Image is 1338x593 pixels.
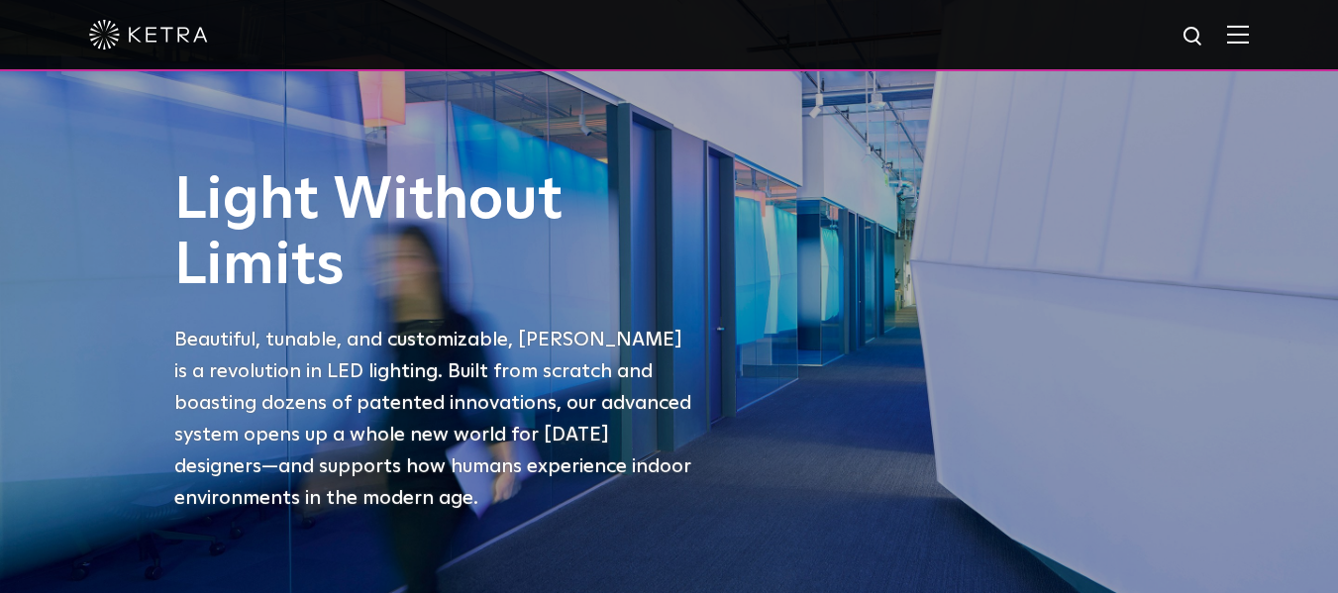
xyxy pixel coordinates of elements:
p: Beautiful, tunable, and customizable, [PERSON_NAME] is a revolution in LED lighting. Built from s... [174,324,699,514]
img: Hamburger%20Nav.svg [1227,25,1249,44]
img: search icon [1182,25,1206,49]
img: ketra-logo-2019-white [89,20,208,49]
h1: Light Without Limits [174,168,699,299]
span: —and supports how humans experience indoor environments in the modern age. [174,456,691,508]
